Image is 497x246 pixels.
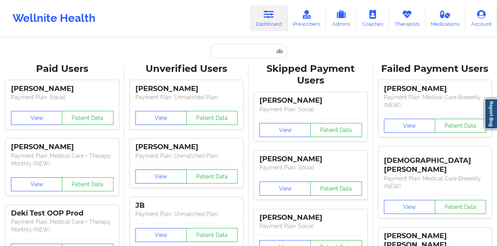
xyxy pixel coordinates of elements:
[259,213,362,222] div: [PERSON_NAME]
[384,119,435,133] button: View
[435,119,486,133] button: Patient Data
[11,209,113,218] div: Deki Test OOP Prod
[259,155,362,164] div: [PERSON_NAME]
[259,164,362,171] p: Payment Plan : Social
[288,5,326,31] a: Prescribers
[11,177,62,191] button: View
[135,93,238,101] p: Payment Plan : Unmatched Plan
[11,111,62,125] button: View
[384,150,486,174] div: [DEMOGRAPHIC_DATA][PERSON_NAME]
[62,111,113,125] button: Patient Data
[310,123,362,137] button: Patient Data
[135,201,238,210] div: JB
[310,182,362,196] button: Patient Data
[425,5,466,31] a: Medications
[186,169,238,184] button: Patient Data
[254,63,367,87] div: Skipped Payment Users
[326,5,357,31] a: Admins
[259,182,311,196] button: View
[11,84,113,93] div: [PERSON_NAME]
[11,93,113,101] p: Payment Plan : Social
[384,175,486,190] p: Payment Plan : Medical Care Biweekly (NEW)
[11,152,113,168] p: Payment Plan : Medical Care + Therapy Monthly (NEW)
[135,210,238,218] p: Payment Plan : Unmatched Plan
[389,5,425,31] a: Therapists
[186,111,238,125] button: Patient Data
[384,84,486,93] div: [PERSON_NAME]
[250,5,288,31] a: Dashboard
[259,222,362,230] p: Payment Plan : Social
[11,218,113,234] p: Payment Plan : Medical Care + Therapy Monthly (NEW)
[484,98,497,129] a: Report Bug
[259,96,362,105] div: [PERSON_NAME]
[135,169,187,184] button: View
[378,63,492,75] div: Failed Payment Users
[11,143,113,152] div: [PERSON_NAME]
[186,228,238,242] button: Patient Data
[465,5,497,31] a: Account
[135,111,187,125] button: View
[135,152,238,160] p: Payment Plan : Unmatched Plan
[62,177,113,191] button: Patient Data
[357,5,389,31] a: Coaches
[135,228,187,242] button: View
[435,200,486,214] button: Patient Data
[135,143,238,152] div: [PERSON_NAME]
[259,105,362,113] p: Payment Plan : Social
[130,63,243,75] div: Unverified Users
[135,84,238,93] div: [PERSON_NAME]
[5,63,119,75] div: Paid Users
[384,200,435,214] button: View
[259,123,311,137] button: View
[384,93,486,109] p: Payment Plan : Medical Care Biweekly (NEW)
